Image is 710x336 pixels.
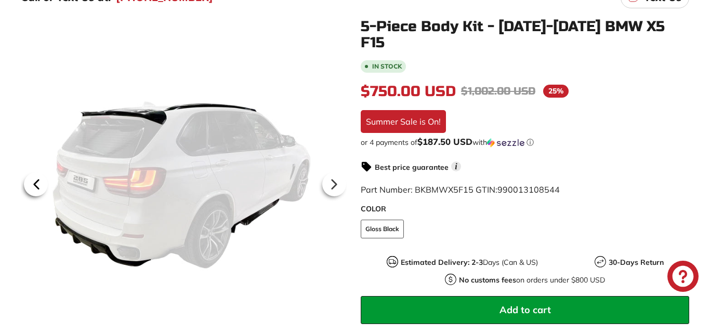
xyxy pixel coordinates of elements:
[417,136,472,147] span: $187.50 USD
[459,275,516,285] strong: No customs fees
[361,184,560,195] span: Part Number: BKBMWX5F15 GTIN:
[361,137,689,147] div: or 4 payments of with
[499,304,551,316] span: Add to cart
[361,19,689,51] h1: 5-Piece Body Kit - [DATE]-[DATE] BMW X5 F15
[459,275,605,286] p: on orders under $800 USD
[451,162,461,171] span: i
[361,110,446,133] div: Summer Sale is On!
[609,258,664,267] strong: 30-Days Return
[664,261,702,294] inbox-online-store-chat: Shopify online store chat
[372,63,402,70] b: In stock
[401,258,483,267] strong: Estimated Delivery: 2-3
[497,184,560,195] span: 990013108544
[461,85,535,98] span: $1,002.00 USD
[487,138,524,147] img: Sezzle
[401,257,538,268] p: Days (Can & US)
[375,163,449,172] strong: Best price guarantee
[361,83,456,100] span: $750.00 USD
[361,137,689,147] div: or 4 payments of$187.50 USDwithSezzle Click to learn more about Sezzle
[361,296,689,324] button: Add to cart
[543,85,569,98] span: 25%
[361,204,689,214] label: COLOR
